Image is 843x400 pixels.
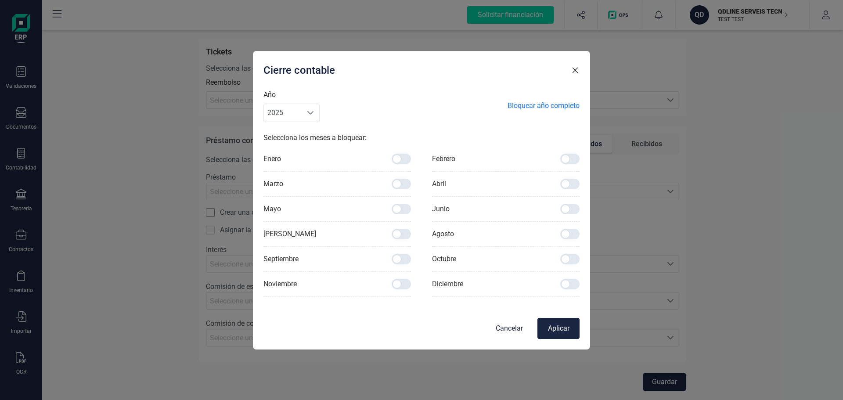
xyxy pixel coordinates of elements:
[263,279,297,289] p: Noviembre
[263,154,281,164] p: Enero
[264,104,302,122] span: 2025
[263,133,580,147] div: Selecciona los meses a bloquear:
[432,204,450,214] p: Junio
[263,204,281,214] p: Mayo
[263,229,316,239] p: [PERSON_NAME]
[432,279,463,289] p: Diciembre
[263,254,299,264] p: Septiembre
[432,179,446,189] p: Abril
[432,229,454,239] p: Agosto
[488,318,530,339] button: Cancelar
[263,179,283,189] p: Marzo
[537,318,580,339] button: Aplicar
[263,63,335,77] p: Cierre contable
[508,101,580,111] p: Bloquear año completo
[432,254,456,264] p: Octubre
[263,90,320,104] p: Año
[432,154,455,164] p: Febrero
